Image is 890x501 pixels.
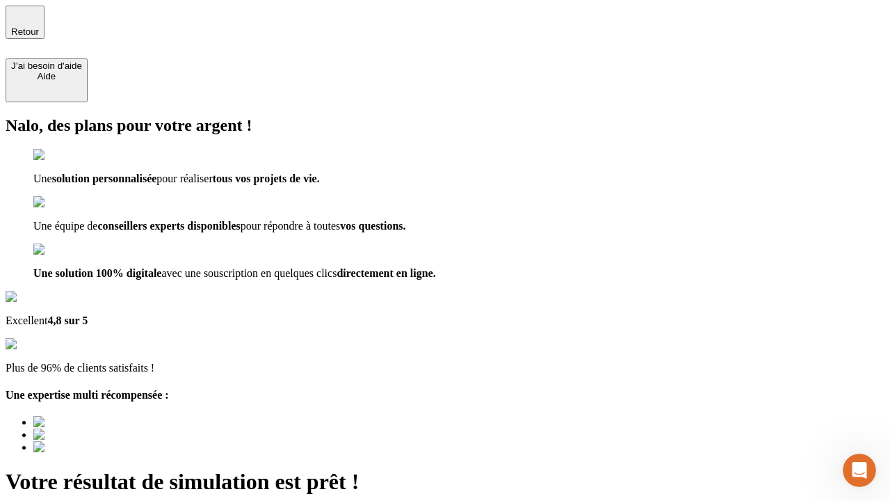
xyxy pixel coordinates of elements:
[843,454,876,487] iframe: Intercom live chat
[33,173,52,184] span: Une
[6,315,47,326] span: Excellent
[6,291,86,303] img: Google Review
[33,196,93,209] img: checkmark
[6,58,88,102] button: J’ai besoin d'aideAide
[52,173,157,184] span: solution personnalisée
[337,267,435,279] span: directement en ligne.
[33,149,93,161] img: checkmark
[156,173,212,184] span: pour réaliser
[6,6,44,39] button: Retour
[47,315,88,326] span: 4,8 sur 5
[33,220,97,232] span: Une équipe de
[6,116,884,135] h2: Nalo, des plans pour votre argent !
[33,429,162,441] img: Best savings advice award
[11,61,82,71] div: J’ai besoin d'aide
[213,173,320,184] span: tous vos projets de vie.
[340,220,405,232] span: vos questions.
[6,469,884,495] h1: Votre résultat de simulation est prêt !
[11,26,39,37] span: Retour
[6,389,884,401] h4: Une expertise multi récompensée :
[6,362,884,374] p: Plus de 96% de clients satisfaits !
[33,441,162,454] img: Best savings advice award
[97,220,240,232] span: conseillers experts disponibles
[33,244,93,256] img: checkmark
[33,416,162,429] img: Best savings advice award
[161,267,337,279] span: avec une souscription en quelques clics
[11,71,82,81] div: Aide
[33,267,161,279] span: Une solution 100% digitale
[241,220,341,232] span: pour répondre à toutes
[6,338,74,351] img: reviews stars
